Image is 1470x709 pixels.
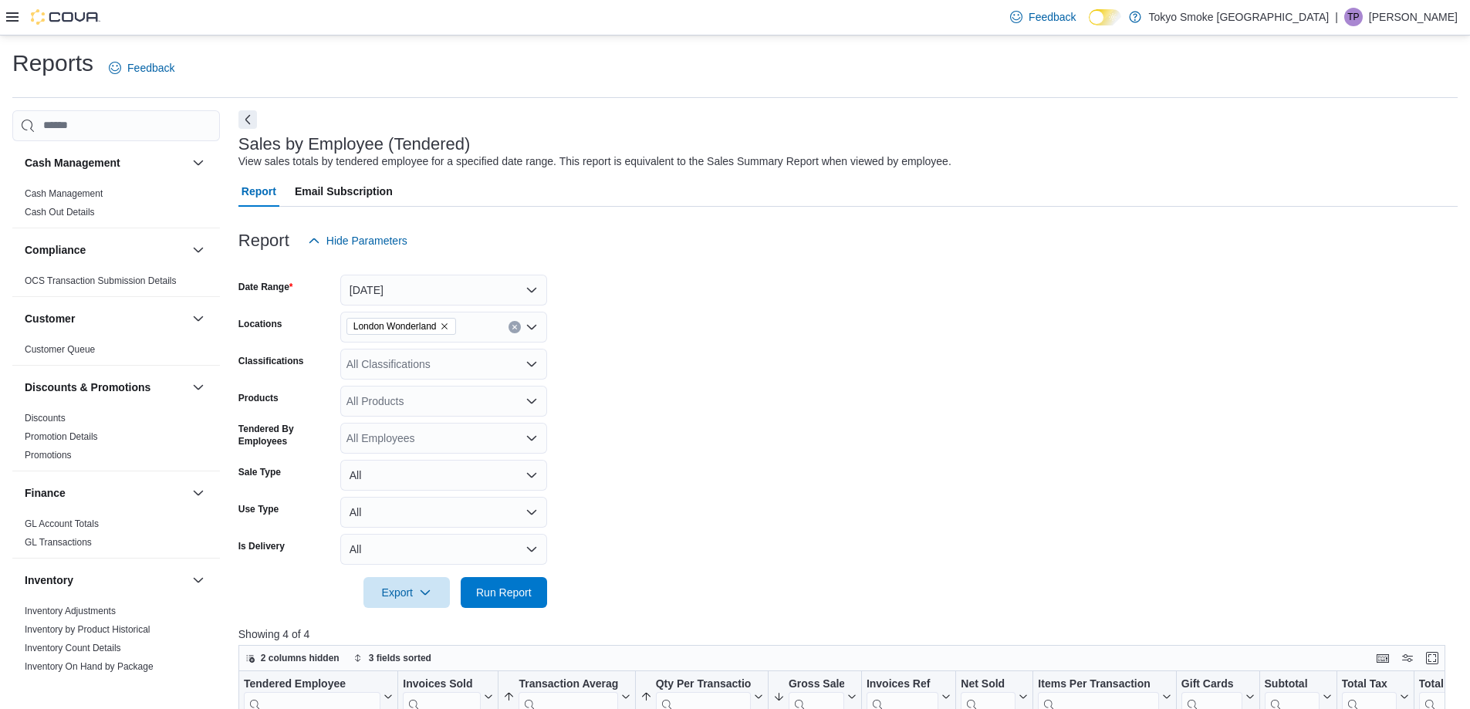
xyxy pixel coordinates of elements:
[1369,8,1458,26] p: [PERSON_NAME]
[373,577,441,608] span: Export
[25,642,121,654] span: Inventory Count Details
[238,626,1458,642] p: Showing 4 of 4
[25,449,72,461] span: Promotions
[525,395,538,407] button: Open list of options
[25,606,116,616] a: Inventory Adjustments
[346,318,456,335] span: London Wonderland
[238,318,282,330] label: Locations
[461,577,547,608] button: Run Report
[1341,677,1396,692] div: Total Tax
[238,540,285,552] label: Is Delivery
[25,430,98,443] span: Promotion Details
[25,412,66,424] span: Discounts
[1181,677,1242,692] div: Gift Cards
[12,272,220,296] div: Compliance
[25,661,154,672] a: Inventory On Hand by Package
[25,206,95,218] span: Cash Out Details
[340,534,547,565] button: All
[1004,2,1082,32] a: Feedback
[369,652,431,664] span: 3 fields sorted
[1423,649,1441,667] button: Enter fullscreen
[238,231,289,250] h3: Report
[238,466,281,478] label: Sale Type
[25,605,116,617] span: Inventory Adjustments
[242,176,276,207] span: Report
[1089,9,1121,25] input: Dark Mode
[25,450,72,461] a: Promotions
[238,423,334,447] label: Tendered By Employees
[347,649,438,667] button: 3 fields sorted
[295,176,393,207] span: Email Subscription
[25,643,121,653] a: Inventory Count Details
[440,322,449,331] button: Remove London Wonderland from selection in this group
[25,188,103,199] a: Cash Management
[238,110,257,129] button: Next
[25,413,66,424] a: Discounts
[403,677,481,692] div: Invoices Sold
[1038,677,1159,692] div: Items Per Transaction
[25,380,186,395] button: Discounts & Promotions
[238,503,279,515] label: Use Type
[340,460,547,491] button: All
[25,275,177,287] span: OCS Transaction Submission Details
[189,378,208,397] button: Discounts & Promotions
[189,571,208,589] button: Inventory
[31,9,100,25] img: Cova
[25,187,103,200] span: Cash Management
[353,319,437,334] span: London Wonderland
[25,155,120,170] h3: Cash Management
[655,677,750,692] div: Qty Per Transaction
[1398,649,1417,667] button: Display options
[509,321,521,333] button: Clear input
[189,154,208,172] button: Cash Management
[25,155,186,170] button: Cash Management
[302,225,414,256] button: Hide Parameters
[12,515,220,558] div: Finance
[238,135,471,154] h3: Sales by Employee (Tendered)
[12,340,220,365] div: Customer
[25,660,154,673] span: Inventory On Hand by Package
[326,233,407,248] span: Hide Parameters
[25,242,86,258] h3: Compliance
[25,242,186,258] button: Compliance
[789,677,844,692] div: Gross Sales
[1149,8,1330,26] p: Tokyo Smoke [GEOGRAPHIC_DATA]
[25,311,186,326] button: Customer
[519,677,617,692] div: Transaction Average
[25,518,99,530] span: GL Account Totals
[238,392,279,404] label: Products
[25,275,177,286] a: OCS Transaction Submission Details
[25,380,150,395] h3: Discounts & Promotions
[340,497,547,528] button: All
[25,624,150,635] a: Inventory by Product Historical
[25,485,66,501] h3: Finance
[25,343,95,356] span: Customer Queue
[189,484,208,502] button: Finance
[525,358,538,370] button: Open list of options
[525,432,538,444] button: Open list of options
[25,572,186,588] button: Inventory
[12,48,93,79] h1: Reports
[239,649,346,667] button: 2 columns hidden
[867,677,938,692] div: Invoices Ref
[961,677,1015,692] div: Net Sold
[189,309,208,328] button: Customer
[25,572,73,588] h3: Inventory
[1335,8,1338,26] p: |
[25,485,186,501] button: Finance
[261,652,340,664] span: 2 columns hidden
[363,577,450,608] button: Export
[1347,8,1359,26] span: TP
[103,52,181,83] a: Feedback
[12,409,220,471] div: Discounts & Promotions
[127,60,174,76] span: Feedback
[1344,8,1363,26] div: Taylor Pontin
[25,207,95,218] a: Cash Out Details
[12,184,220,228] div: Cash Management
[25,537,92,548] a: GL Transactions
[238,355,304,367] label: Classifications
[25,623,150,636] span: Inventory by Product Historical
[25,344,95,355] a: Customer Queue
[25,431,98,442] a: Promotion Details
